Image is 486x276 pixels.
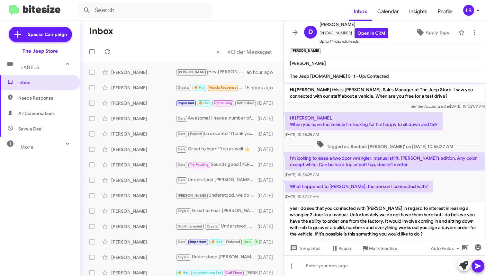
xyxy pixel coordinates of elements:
span: 🔥 Hot [199,101,210,105]
button: Auto Fields [426,243,467,254]
a: Open in CRM [355,28,388,38]
a: Special Campaign [9,27,72,42]
span: Crystal [207,224,219,228]
div: [DATE] [257,115,278,122]
div: Understood. we do have a few certified preowned wagoneers available. when would you like to stop ... [175,192,257,199]
div: [PERSON_NAME] [111,192,175,199]
span: Cara [178,240,186,244]
span: [PERSON_NAME] [247,271,275,275]
span: [PERSON_NAME] [290,60,326,66]
span: Sold Verified [256,240,277,244]
div: Hey [PERSON_NAME], certainly. Let me ask to be sure and I'll let you know shortly [175,68,247,76]
p: I’m looking to lease a two door wrangler, manual shift, [PERSON_NAME]’s edition. Any color except... [285,152,485,170]
span: Sender Account [DATE] 10:02:09 AM [411,104,485,109]
div: [DATE] [257,208,278,214]
span: Labels [21,65,39,70]
span: [DATE] 10:55:25 AM [285,132,319,137]
div: Understood [PERSON_NAME] thank you for the update and should you come back to jeep you can reach ... [175,176,257,184]
div: [DATE] [257,270,278,276]
span: [PHONE_NUMBER] [319,28,388,38]
div: [PERSON_NAME] [111,115,175,122]
h1: Inbox [89,26,113,36]
span: Cara [178,163,186,167]
p: Hi [PERSON_NAME], When you have the vehicle I'm looking for I'm happy to sit down and talk [285,112,443,130]
div: [DATE] [257,223,278,230]
div: [PERSON_NAME] [111,100,175,106]
span: 🔥 Hot [194,85,205,90]
span: Cara [178,147,186,151]
div: Great to hear ! You as well 👍 [175,146,257,153]
span: said at [439,104,450,109]
div: [PERSON_NAME] [111,208,175,214]
div: [PERSON_NAME] [111,239,175,245]
span: Not-Interested [178,224,203,228]
div: The Jeep Store [22,48,58,54]
span: Templates [289,243,320,254]
span: Older Messages [231,49,272,56]
span: Important [178,101,194,105]
span: Profile [433,2,458,21]
span: Finished [226,240,240,244]
span: Tagged as 'Routed: [PERSON_NAME]' on [DATE] 10:55:27 AM [314,140,456,150]
span: Cara [178,116,186,120]
span: « [216,48,220,56]
span: Up to 14-day-old leads [319,38,388,45]
button: Next [223,45,275,58]
button: Templates [283,243,326,254]
span: Save a Deal [18,126,42,132]
span: 🔥 Hot [178,271,189,275]
button: Pause [326,243,356,254]
div: [PERSON_NAME] [111,162,175,168]
small: [PERSON_NAME] [290,48,321,54]
div: [PERSON_NAME] [111,146,175,153]
div: Have a good weekend as well [175,99,257,107]
a: Calendar [372,2,404,21]
button: Apply Tags [409,27,455,38]
div: The title is in. [175,238,257,245]
div: LB [463,5,474,16]
div: [DATE] [257,254,278,261]
span: Important [190,240,207,244]
div: [PERSON_NAME] [111,85,175,91]
span: Crystal [178,255,190,259]
a: Insights [404,2,433,21]
div: Normally after 3pm [175,84,245,91]
div: 15 hours ago [245,85,278,91]
span: Cara [178,132,186,136]
div: [PERSON_NAME] [111,270,175,276]
span: Try Pausing [214,101,232,105]
div: [DATE] [257,131,278,137]
span: Special Campaign [28,31,67,38]
span: 🔥 Hot [211,240,222,244]
span: [DATE] 10:57:29 AM [285,194,319,199]
p: What happened to [PERSON_NAME], the person I connected with? [285,181,433,192]
nav: Page navigation example [213,45,275,58]
div: [DATE] [257,162,278,168]
input: Search [78,3,213,18]
div: Awesome! I have a number of [PERSON_NAME]'s in stock. What time [DATE] works for a visit to go ov... [175,115,257,122]
a: Inbox [349,2,372,21]
span: The Jeep [DOMAIN_NAME] S [290,73,351,79]
div: Sounds good [PERSON_NAME]. Thanks again 👍 [175,161,257,168]
span: Unfinished [237,101,255,105]
div: [DATE] [257,146,278,153]
span: More [21,144,34,150]
p: Hi [PERSON_NAME] this is [PERSON_NAME], Sales Manager at The Jeep Store. I saw you connected with... [285,84,485,102]
span: Sold [244,240,252,244]
div: [DATE] [257,100,278,106]
div: [PERSON_NAME] [111,131,175,137]
span: [PERSON_NAME] [178,193,206,198]
span: Try Pausing [190,163,209,167]
span: Crystal [178,85,190,90]
span: Apply Tags [426,27,449,38]
button: Previous [212,45,224,58]
div: [PERSON_NAME] [111,69,175,76]
span: Call Them [225,271,242,275]
div: Le encantó “Thank you for getting back to me. I see you are waiting for a letter from your employ... [175,130,257,138]
span: Needs Response [18,95,73,101]
div: Understood, should I get another one in at a similar price I'll give you a shout. Have a good wee... [175,223,257,230]
p: yes I do see that you connected with [PERSON_NAME] in regard to interest in leasing a wrangler 2 ... [285,202,485,240]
